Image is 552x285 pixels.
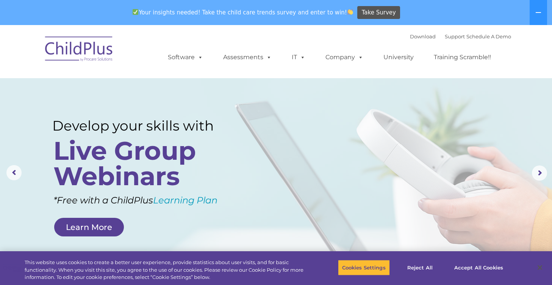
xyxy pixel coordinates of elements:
[396,260,444,276] button: Reject All
[160,50,211,65] a: Software
[53,192,249,208] rs-layer: *Free with a ChildPlus
[105,81,138,87] span: Phone number
[362,6,396,19] span: Take Survey
[133,9,138,15] img: ✅
[347,9,353,15] img: 👏
[153,195,217,206] a: Learning Plan
[357,6,400,19] a: Take Survey
[54,218,124,236] a: Learn More
[466,33,511,39] a: Schedule A Demo
[410,33,436,39] a: Download
[532,259,548,276] button: Close
[410,33,511,39] font: |
[41,31,117,69] img: ChildPlus by Procare Solutions
[445,33,465,39] a: Support
[318,50,371,65] a: Company
[52,118,235,134] rs-layer: Develop your skills with
[338,260,390,276] button: Cookies Settings
[376,50,421,65] a: University
[130,5,357,20] span: Your insights needed! Take the child care trends survey and enter to win!
[25,259,303,281] div: This website uses cookies to create a better user experience, provide statistics about user visit...
[450,260,507,276] button: Accept All Cookies
[426,50,499,65] a: Training Scramble!!
[284,50,313,65] a: IT
[216,50,279,65] a: Assessments
[105,50,128,56] span: Last name
[53,138,233,189] rs-layer: Live Group Webinars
